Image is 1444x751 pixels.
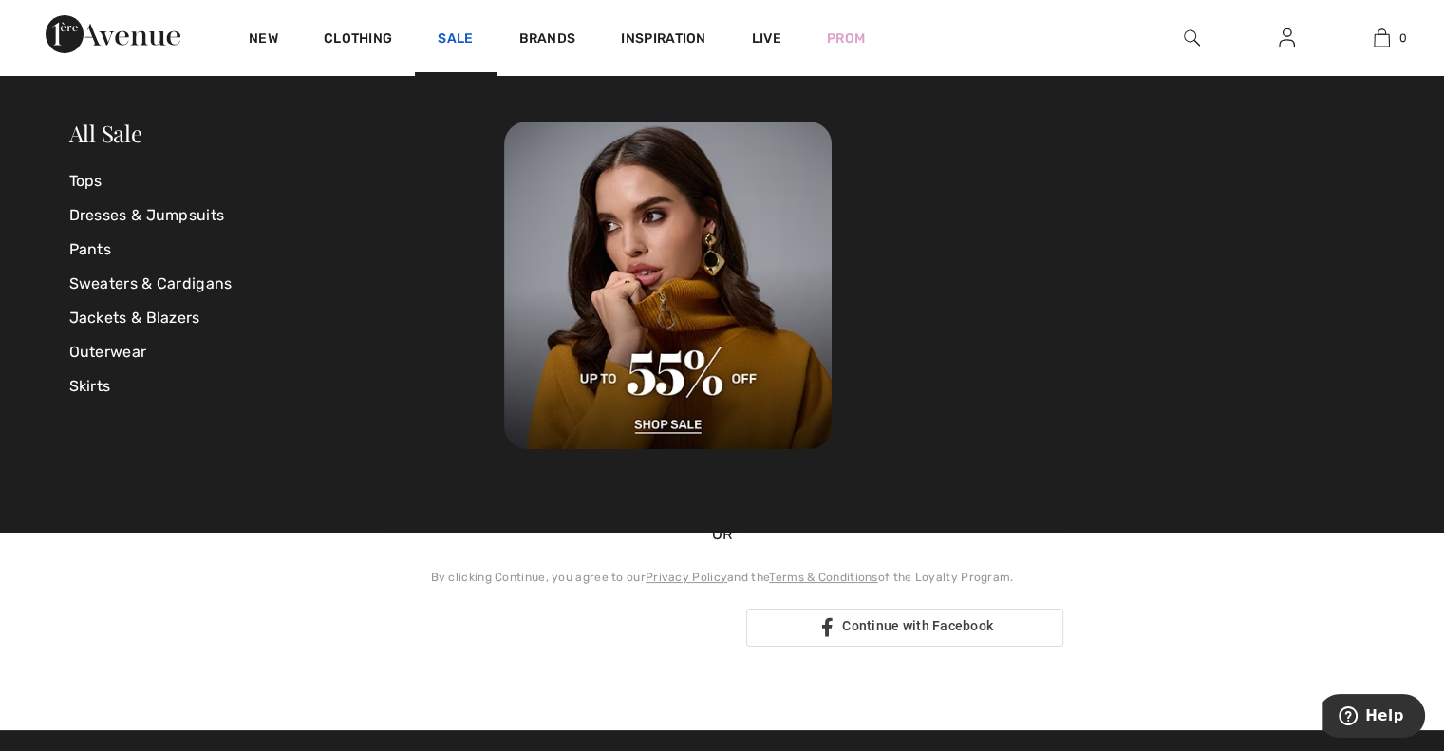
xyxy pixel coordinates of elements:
a: Outerwear [69,335,505,369]
span: Continue with Facebook [842,618,993,633]
span: Inspiration [621,30,705,50]
img: My Bag [1374,27,1390,49]
span: OR [703,523,742,546]
a: Pants [69,233,505,267]
img: 1ère Avenue [46,15,180,53]
a: Skirts [69,369,505,404]
a: All Sale [69,118,142,148]
a: Continue with Facebook [746,609,1063,647]
a: Brands [519,30,576,50]
a: Jackets & Blazers [69,301,505,335]
a: Dresses & Jumpsuits [69,198,505,233]
a: 0 [1335,27,1428,49]
span: 0 [1399,29,1407,47]
a: Privacy Policy [646,571,727,584]
a: Sweaters & Cardigans [69,267,505,301]
a: New [249,30,278,50]
img: 250825113019_d881a28ff8cb6.jpg [504,122,832,449]
a: Tops [69,164,505,198]
a: Sign In [1264,27,1310,50]
a: Terms & Conditions [769,571,877,584]
img: My Info [1279,27,1295,49]
iframe: Opens a widget where you can find more information [1322,694,1425,742]
a: Sale [438,30,473,50]
a: Clothing [324,30,392,50]
iframe: Sign in with Google Button [372,607,741,648]
a: Prom [827,28,865,48]
img: search the website [1184,27,1200,49]
a: Live [752,28,781,48]
div: By clicking Continue, you agree to our and the of the Loyalty Program. [382,569,1063,586]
